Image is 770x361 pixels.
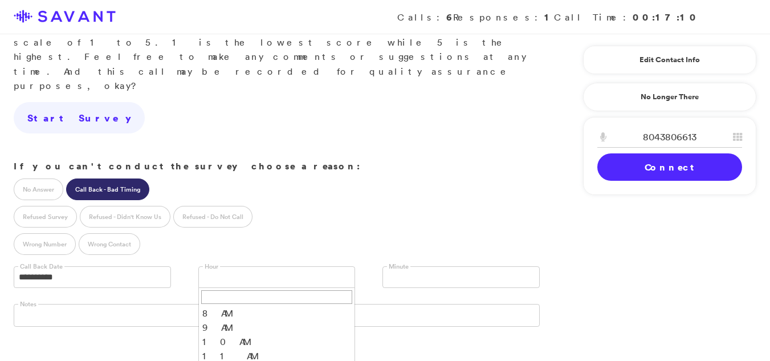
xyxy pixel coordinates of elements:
label: Refused Survey [14,206,77,228]
label: No Answer [14,179,63,200]
label: Refused - Do Not Call [173,206,252,228]
li: 8 AM [199,306,355,321]
li: 9 AM [199,321,355,335]
label: Minute [387,262,410,271]
label: Hour [203,262,220,271]
strong: If you can't conduct the survey choose a reason: [14,160,360,172]
a: Edit Contact Info [597,51,742,69]
li: 10 AM [199,335,355,349]
label: Call Back - Bad Timing [66,179,149,200]
label: Call Back Date [18,262,64,271]
strong: 00:17:10 [633,11,699,23]
label: Notes [18,300,38,309]
p: Great. What you'll do is rate a series of statements on a scale of 1 to 5. 1 is the lowest score ... [14,6,540,94]
strong: 6 [446,11,453,23]
a: Connect [597,153,742,181]
strong: 1 [544,11,554,23]
a: Start Survey [14,102,145,134]
label: Refused - Didn't Know Us [80,206,170,228]
a: No Longer There [583,83,756,111]
label: Wrong Number [14,233,76,255]
label: Wrong Contact [79,233,140,255]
